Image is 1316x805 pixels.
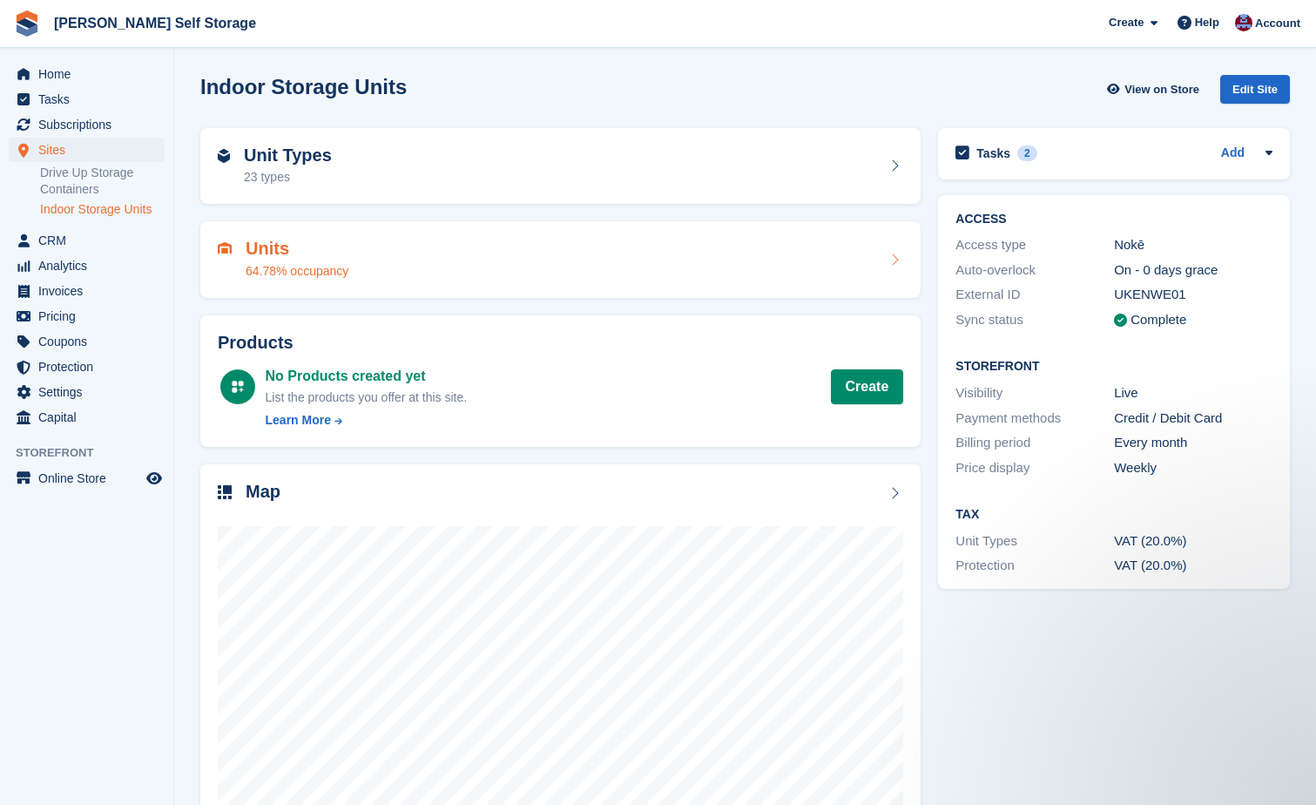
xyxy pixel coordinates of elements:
a: menu [9,112,165,137]
div: Price display [955,458,1114,478]
div: Edit Site [1220,75,1290,104]
span: Storefront [16,444,173,462]
div: VAT (20.0%) [1114,531,1272,551]
a: Create [831,369,904,404]
a: menu [9,405,165,430]
span: Settings [38,380,143,404]
h2: Storefront [955,360,1272,374]
div: Every month [1114,433,1272,453]
a: menu [9,254,165,278]
div: No Products created yet [266,366,468,387]
a: Unit Types 23 types [200,128,921,205]
a: menu [9,279,165,303]
span: Analytics [38,254,143,278]
span: Tasks [38,87,143,112]
div: Protection [955,556,1114,576]
span: Capital [38,405,143,430]
a: menu [9,304,165,328]
a: menu [9,138,165,162]
span: Subscriptions [38,112,143,137]
a: Preview store [144,468,165,489]
span: Invoices [38,279,143,303]
div: UKENWE01 [1114,285,1272,305]
a: Add [1221,144,1245,164]
h2: Units [246,239,348,259]
span: Help [1195,14,1219,31]
img: custom-product-icn-white-7c27a13f52cf5f2f504a55ee73a895a1f82ff5669d69490e13668eaf7ade3bb5.svg [231,380,245,394]
h2: Products [218,333,903,353]
span: View on Store [1124,81,1199,98]
span: Online Store [38,466,143,490]
h2: ACCESS [955,213,1272,227]
h2: Tasks [976,145,1010,161]
a: [PERSON_NAME] Self Storage [47,9,263,37]
a: menu [9,466,165,490]
a: Indoor Storage Units [40,201,165,218]
a: Learn More [266,411,468,430]
div: VAT (20.0%) [1114,556,1272,576]
h2: Map [246,482,280,502]
a: menu [9,329,165,354]
span: List the products you offer at this site. [266,390,468,404]
div: Access type [955,235,1114,255]
img: stora-icon-8386f47178a22dfd0bd8f6a31ec36ba5ce8667c1dd55bd0f319d3a0aa187defe.svg [14,10,40,37]
div: Nokē [1114,235,1272,255]
a: menu [9,355,165,379]
div: Credit / Debit Card [1114,409,1272,429]
img: unit-type-icn-2b2737a686de81e16bb02015468b77c625bbabd49415b5ef34ead5e3b44a266d.svg [218,149,230,163]
a: Drive Up Storage Containers [40,165,165,198]
a: menu [9,228,165,253]
img: Tracy Bailey [1235,14,1252,31]
div: 23 types [244,168,332,186]
div: Unit Types [955,531,1114,551]
a: View on Store [1104,75,1206,104]
div: On - 0 days grace [1114,260,1272,281]
span: Protection [38,355,143,379]
div: Billing period [955,433,1114,453]
h2: Indoor Storage Units [200,75,407,98]
span: Home [38,62,143,86]
span: CRM [38,228,143,253]
div: 2 [1017,145,1037,161]
a: menu [9,87,165,112]
span: Account [1255,15,1300,32]
a: Units 64.78% occupancy [200,221,921,298]
a: menu [9,62,165,86]
span: Coupons [38,329,143,354]
div: Learn More [266,411,331,430]
a: Edit Site [1220,75,1290,111]
div: Weekly [1114,458,1272,478]
span: Sites [38,138,143,162]
div: Auto-overlock [955,260,1114,281]
div: External ID [955,285,1114,305]
div: 64.78% occupancy [246,262,348,281]
img: unit-icn-7be61d7bf1b0ce9d3e12c5938cc71ed9869f7b940bace4675aadf7bd6d80202e.svg [218,242,232,254]
h2: Unit Types [244,145,332,166]
a: menu [9,380,165,404]
img: map-icn-33ee37083ee616e46c38cad1a60f524a97daa1e2b2c8c0bc3eb3415660979fc1.svg [218,485,232,499]
div: Payment methods [955,409,1114,429]
span: Pricing [38,304,143,328]
h2: Tax [955,508,1272,522]
span: Create [1109,14,1144,31]
div: Sync status [955,310,1114,330]
div: Visibility [955,383,1114,403]
div: Complete [1130,310,1186,330]
div: Live [1114,383,1272,403]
